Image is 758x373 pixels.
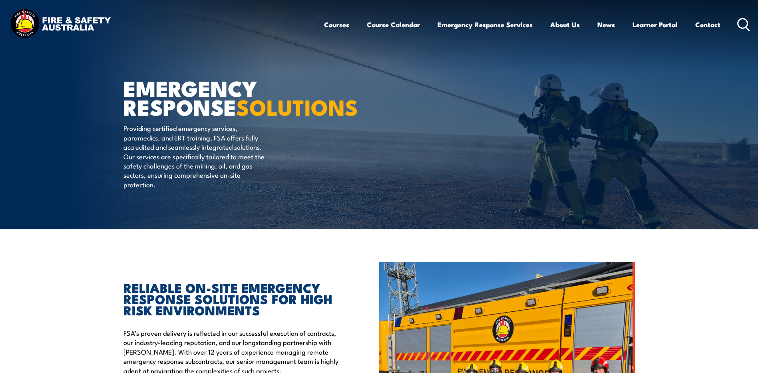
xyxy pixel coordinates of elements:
a: Contact [695,14,720,35]
a: About Us [550,14,580,35]
h1: EMERGENCY RESPONSE [123,78,321,116]
a: Emergency Response Services [438,14,533,35]
strong: SOLUTIONS [236,90,358,123]
a: Learner Portal [633,14,678,35]
p: Providing certified emergency services, paramedics, and ERT training, FSA offers fully accredited... [123,123,269,189]
a: Course Calendar [367,14,420,35]
a: News [597,14,615,35]
a: Courses [324,14,349,35]
h2: RELIABLE ON-SITE EMERGENCY RESPONSE SOLUTIONS FOR HIGH RISK ENVIRONMENTS [123,282,342,315]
